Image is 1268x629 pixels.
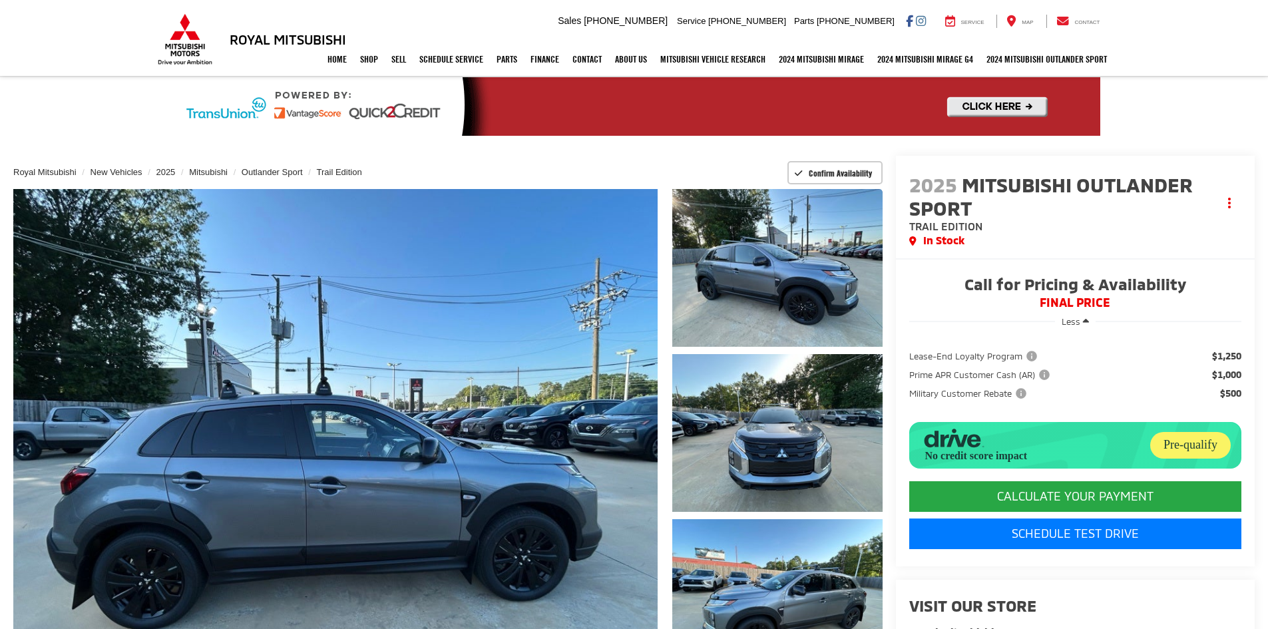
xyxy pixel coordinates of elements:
[1212,349,1241,363] span: $1,250
[13,167,77,177] a: Royal Mitsubishi
[871,43,980,76] a: 2024 Mitsubishi Mirage G4
[909,368,1054,381] button: Prime APR Customer Cash (AR)
[1218,192,1241,215] button: Actions
[817,16,895,26] span: [PHONE_NUMBER]
[672,354,883,512] a: Expand Photo 2
[909,349,1042,363] button: Lease-End Loyalty Program
[906,15,913,26] a: Facebook: Click to visit our Facebook page
[923,233,964,248] span: In Stock
[317,167,362,177] a: Trail Edition
[909,519,1241,549] a: Schedule Test Drive
[1228,198,1231,208] span: dropdown dots
[909,296,1241,310] span: FINAL PRICE
[584,15,668,26] span: [PHONE_NUMBER]
[787,161,883,184] button: Confirm Availability
[230,32,346,47] h3: Royal Mitsubishi
[909,220,982,232] span: Trail Edition
[353,43,385,76] a: Shop
[524,43,566,76] a: Finance
[1046,15,1110,28] a: Contact
[490,43,524,76] a: Parts: Opens in a new tab
[935,15,994,28] a: Service
[961,19,984,25] span: Service
[980,43,1114,76] a: 2024 Mitsubishi Outlander SPORT
[916,15,926,26] a: Instagram: Click to visit our Instagram page
[909,276,1241,296] span: Call for Pricing & Availability
[909,172,957,196] span: 2025
[189,167,228,177] a: Mitsubishi
[909,387,1031,400] button: Military Customer Rebate
[608,43,654,76] a: About Us
[385,43,413,76] a: Sell
[1062,316,1080,327] span: Less
[772,43,871,76] a: 2024 Mitsubishi Mirage
[672,189,883,347] a: Expand Photo 1
[996,15,1043,28] a: Map
[909,597,1241,614] h2: Visit our Store
[1022,19,1033,25] span: Map
[168,77,1100,136] img: Quick2Credit
[1212,368,1241,381] span: $1,000
[677,16,706,26] span: Service
[909,368,1052,381] span: Prime APR Customer Cash (AR)
[558,15,581,26] span: Sales
[909,387,1029,400] span: Military Customer Rebate
[794,16,814,26] span: Parts
[242,167,303,177] a: Outlander Sport
[909,481,1241,512] : CALCULATE YOUR PAYMENT
[708,16,786,26] span: [PHONE_NUMBER]
[909,172,1193,220] span: Mitsubishi Outlander Sport
[155,13,215,65] img: Mitsubishi
[156,167,175,177] a: 2025
[321,43,353,76] a: Home
[91,167,142,177] a: New Vehicles
[654,43,772,76] a: Mitsubishi Vehicle Research
[670,352,884,513] img: 2025 Mitsubishi Outlander Sport Trail Edition
[1220,387,1241,400] span: $500
[809,168,872,178] span: Confirm Availability
[566,43,608,76] a: Contact
[670,187,884,348] img: 2025 Mitsubishi Outlander Sport Trail Edition
[1055,310,1096,333] button: Less
[909,349,1040,363] span: Lease-End Loyalty Program
[413,43,490,76] a: Schedule Service: Opens in a new tab
[1074,19,1100,25] span: Contact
